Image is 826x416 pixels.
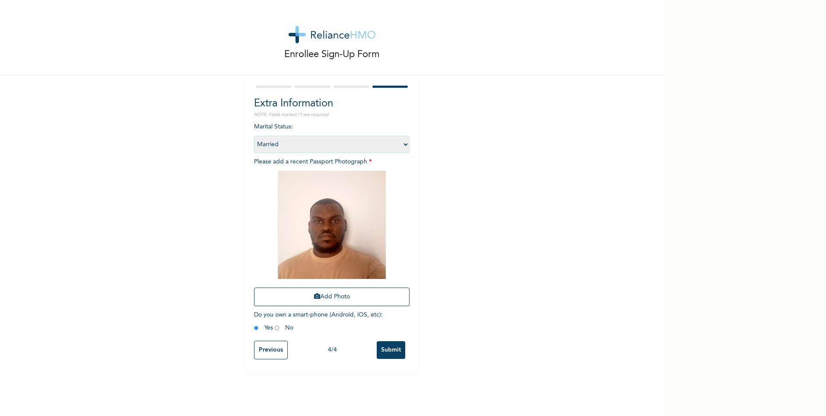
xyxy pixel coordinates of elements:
span: Please add a recent Passport Photograph [254,159,410,310]
img: logo [289,26,375,43]
input: Submit [377,341,405,359]
p: Enrollee Sign-Up Form [284,48,380,62]
input: Previous [254,341,288,359]
span: Do you own a smart-phone (Android, iOS, etc) : Yes No [254,312,383,331]
h2: Extra Information [254,96,410,112]
p: NOTE: Fields marked (*) are required [254,112,410,118]
div: 4 / 4 [288,346,377,355]
span: Marital Status : [254,124,410,147]
button: Add Photo [254,288,410,306]
img: Crop [278,171,386,279]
